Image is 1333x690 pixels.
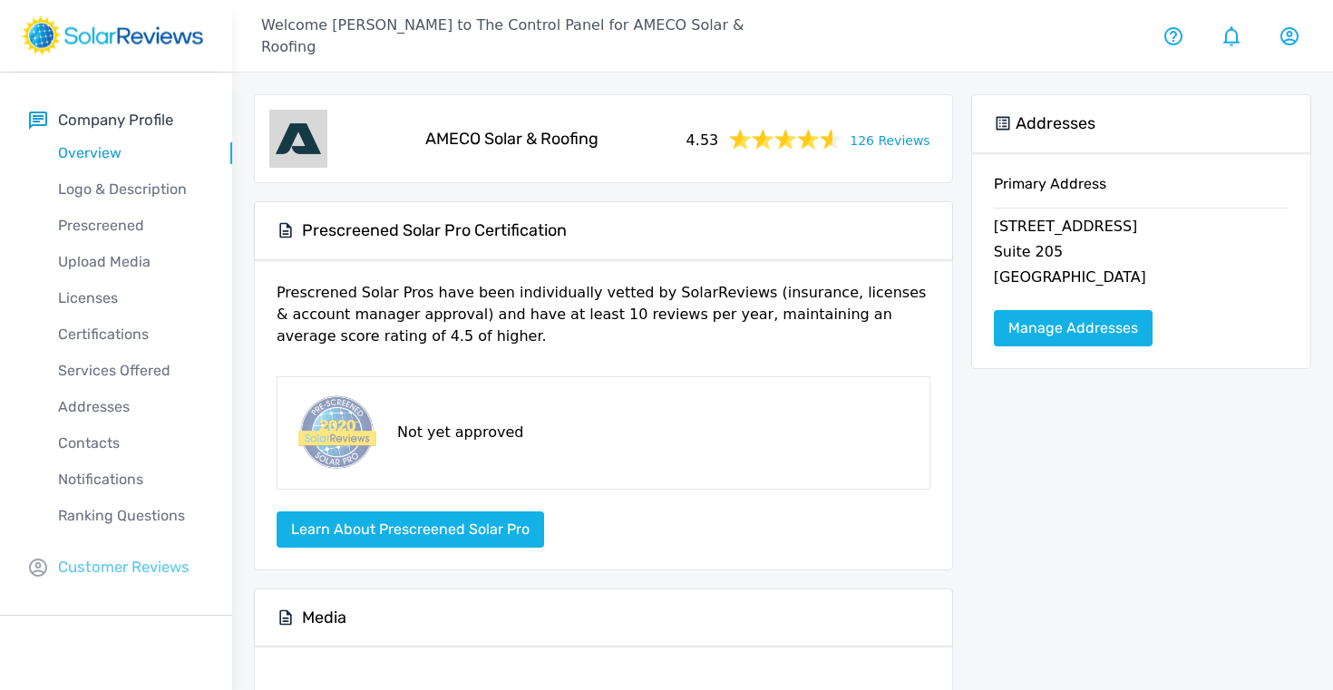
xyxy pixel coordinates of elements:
a: Overview [29,135,232,171]
img: prescreened-badge.png [292,392,379,474]
p: Certifications [29,324,232,345]
p: Contacts [29,432,232,454]
a: 126 Reviews [850,128,929,151]
p: Customer Reviews [58,556,190,578]
a: Logo & Description [29,171,232,208]
a: Licenses [29,280,232,316]
p: Upload Media [29,251,232,273]
p: Company Profile [58,109,173,131]
a: Upload Media [29,244,232,280]
h5: Addresses [1016,113,1095,134]
p: Ranking Questions [29,505,232,527]
p: Not yet approved [397,422,523,443]
h5: Media [302,607,346,628]
p: Suite 205 [994,241,1289,267]
a: Contacts [29,425,232,462]
p: Prescrened Solar Pros have been individually vetted by SolarReviews (insurance, licenses & accoun... [277,282,930,362]
p: Logo & Description [29,179,232,200]
a: Prescreened [29,208,232,244]
p: Welcome [PERSON_NAME] to The Control Panel for AMECO Solar & Roofing [261,15,783,58]
a: Notifications [29,462,232,498]
p: Notifications [29,469,232,491]
span: 4.53 [686,126,719,151]
a: Services Offered [29,353,232,389]
p: Services Offered [29,360,232,382]
a: Ranking Questions [29,498,232,534]
p: Licenses [29,287,232,309]
a: Certifications [29,316,232,353]
h5: Prescreened Solar Pro Certification [302,220,567,241]
a: Addresses [29,389,232,425]
p: [GEOGRAPHIC_DATA] [994,267,1289,292]
p: Addresses [29,396,232,418]
button: Learn about Prescreened Solar Pro [277,511,544,548]
h5: AMECO Solar & Roofing [425,129,598,150]
p: [STREET_ADDRESS] [994,216,1289,241]
a: Learn about Prescreened Solar Pro [277,520,544,538]
h6: Primary Address [994,175,1289,208]
p: Prescreened [29,215,232,237]
a: Manage Addresses [994,310,1153,346]
p: Overview [29,142,232,164]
